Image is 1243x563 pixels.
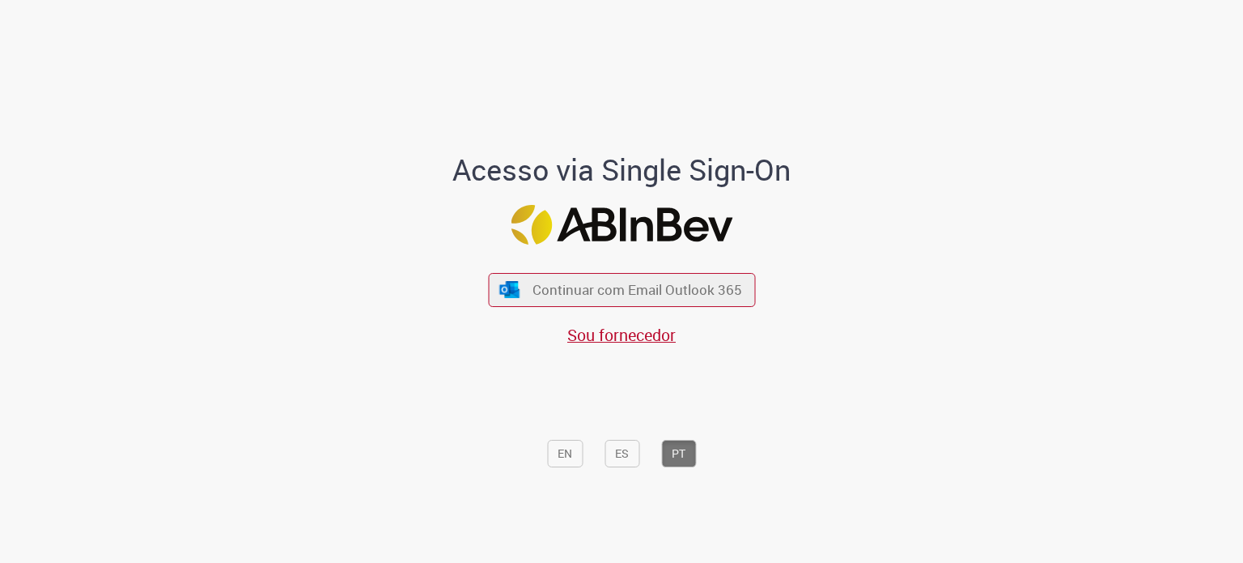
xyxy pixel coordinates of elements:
img: Logo ABInBev [511,205,732,245]
span: Continuar com Email Outlook 365 [532,280,742,299]
button: PT [661,440,696,467]
a: Sou fornecedor [567,324,676,346]
button: ícone Azure/Microsoft 360 Continuar com Email Outlook 365 [488,273,755,306]
button: ES [605,440,639,467]
h1: Acesso via Single Sign-On [397,154,846,186]
img: ícone Azure/Microsoft 360 [498,281,521,298]
button: EN [547,440,583,467]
